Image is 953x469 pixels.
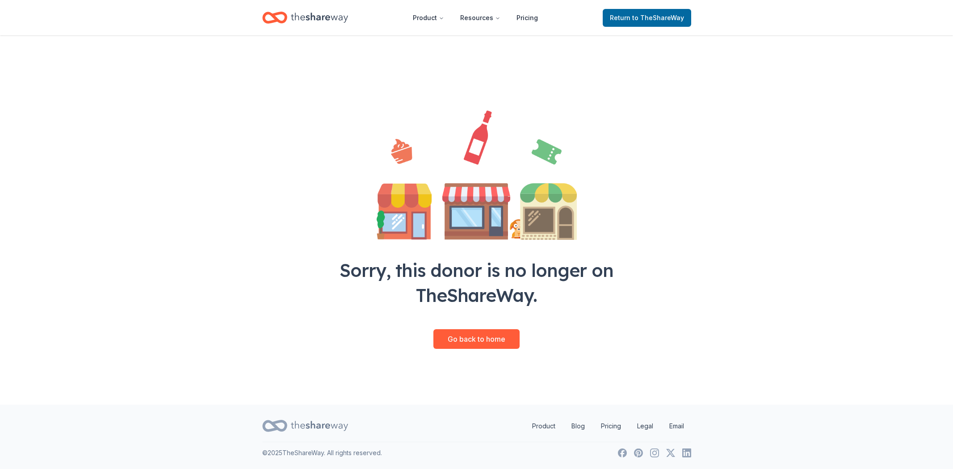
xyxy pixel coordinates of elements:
[453,9,508,27] button: Resources
[262,448,382,458] p: © 2025 TheShareWay. All rights reserved.
[406,9,451,27] button: Product
[406,7,545,28] nav: Main
[525,417,563,435] a: Product
[594,417,628,435] a: Pricing
[525,417,691,435] nav: quick links
[630,417,660,435] a: Legal
[433,329,520,349] a: Go back to home
[319,258,634,308] div: Sorry, this donor is no longer on TheShareWay.
[262,7,348,28] a: Home
[610,13,684,23] span: Return
[632,14,684,21] span: to TheShareWay
[662,417,691,435] a: Email
[564,417,592,435] a: Blog
[603,9,691,27] a: Returnto TheShareWay
[509,9,545,27] a: Pricing
[377,110,577,240] img: Illustration for landing page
